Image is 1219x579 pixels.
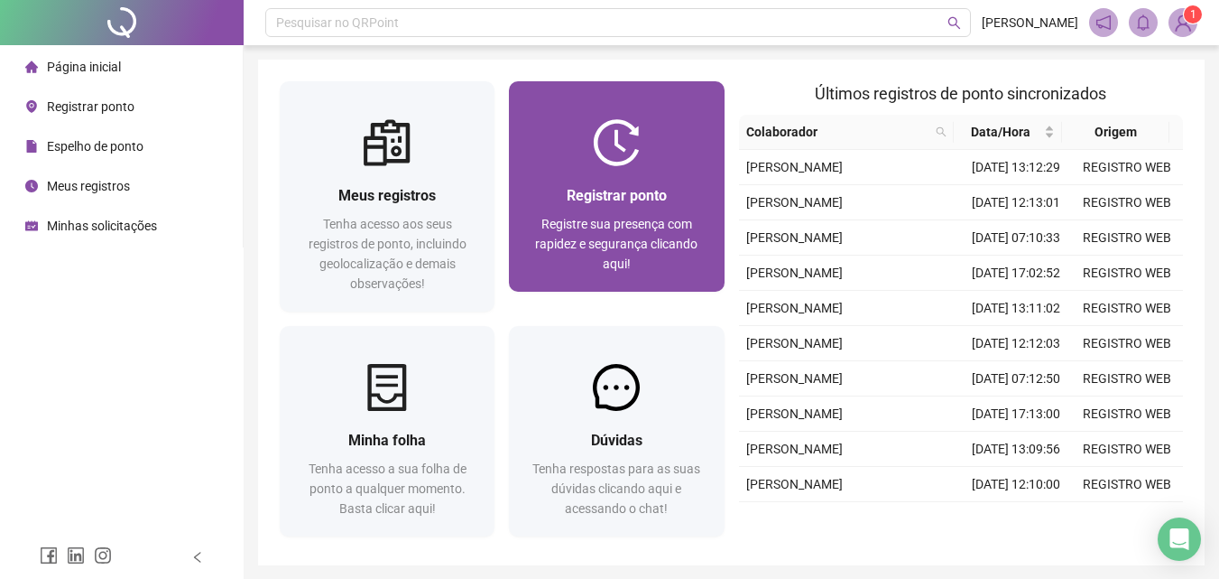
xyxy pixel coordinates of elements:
td: REGISTRO WEB [1072,291,1183,326]
td: [DATE] 07:10:05 [961,502,1072,537]
a: Minha folhaTenha acesso a sua folha de ponto a qualquer momento. Basta clicar aqui! [280,326,494,537]
span: [PERSON_NAME] [746,371,843,386]
span: [PERSON_NAME] [746,336,843,350]
td: [DATE] 17:02:52 [961,256,1072,291]
td: [DATE] 12:10:00 [961,467,1072,502]
td: REGISTRO WEB [1072,150,1183,185]
td: [DATE] 07:10:33 [961,220,1072,256]
span: Meus registros [47,179,130,193]
span: Dúvidas [591,432,642,449]
span: home [25,61,38,73]
span: left [191,551,204,564]
div: Open Intercom Messenger [1158,518,1201,561]
a: Meus registrosTenha acesso aos seus registros de ponto, incluindo geolocalização e demais observa... [280,81,494,312]
span: [PERSON_NAME] [746,230,843,245]
span: Registrar ponto [567,187,667,204]
td: REGISTRO WEB [1072,502,1183,537]
span: notification [1095,14,1112,31]
img: 80297 [1169,9,1196,36]
span: linkedin [67,546,85,565]
span: bell [1135,14,1151,31]
span: Espelho de ponto [47,139,143,154]
td: REGISTRO WEB [1072,326,1183,361]
td: [DATE] 12:12:03 [961,326,1072,361]
span: Data/Hora [961,122,1039,142]
td: REGISTRO WEB [1072,432,1183,467]
span: [PERSON_NAME] [746,406,843,421]
span: Últimos registros de ponto sincronizados [815,84,1106,103]
span: Tenha acesso aos seus registros de ponto, incluindo geolocalização e demais observações! [309,217,466,291]
span: Tenha respostas para as suas dúvidas clicando aqui e acessando o chat! [532,462,700,516]
span: Registrar ponto [47,99,134,114]
span: [PERSON_NAME] [746,477,843,491]
span: Colaborador [746,122,929,142]
span: file [25,140,38,153]
span: search [936,126,947,137]
span: search [932,118,950,145]
span: [PERSON_NAME] [746,195,843,210]
span: instagram [94,546,112,565]
td: REGISTRO WEB [1072,220,1183,256]
span: facebook [40,546,58,565]
span: [PERSON_NAME] [982,13,1078,33]
span: Meus registros [338,187,436,204]
span: search [947,16,961,30]
span: Tenha acesso a sua folha de ponto a qualquer momento. Basta clicar aqui! [309,462,466,516]
td: REGISTRO WEB [1072,256,1183,291]
th: Data/Hora [954,115,1061,150]
span: clock-circle [25,180,38,192]
span: Minha folha [348,432,426,449]
span: 1 [1190,8,1196,21]
span: [PERSON_NAME] [746,160,843,174]
td: REGISTRO WEB [1072,361,1183,397]
td: [DATE] 12:13:01 [961,185,1072,220]
td: REGISTRO WEB [1072,467,1183,502]
td: REGISTRO WEB [1072,185,1183,220]
th: Origem [1062,115,1169,150]
td: REGISTRO WEB [1072,397,1183,432]
td: [DATE] 13:09:56 [961,432,1072,467]
span: [PERSON_NAME] [746,442,843,456]
td: [DATE] 13:12:29 [961,150,1072,185]
a: Registrar pontoRegistre sua presença com rapidez e segurança clicando aqui! [509,81,724,292]
span: Página inicial [47,60,121,74]
td: [DATE] 17:13:00 [961,397,1072,432]
td: [DATE] 13:11:02 [961,291,1072,326]
span: environment [25,100,38,113]
sup: Atualize o seu contato no menu Meus Dados [1184,5,1202,23]
span: Registre sua presença com rapidez e segurança clicando aqui! [535,217,697,271]
span: [PERSON_NAME] [746,301,843,315]
span: [PERSON_NAME] [746,266,843,280]
a: DúvidasTenha respostas para as suas dúvidas clicando aqui e acessando o chat! [509,326,724,537]
span: Minhas solicitações [47,219,157,233]
span: schedule [25,219,38,232]
td: [DATE] 07:12:50 [961,361,1072,397]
